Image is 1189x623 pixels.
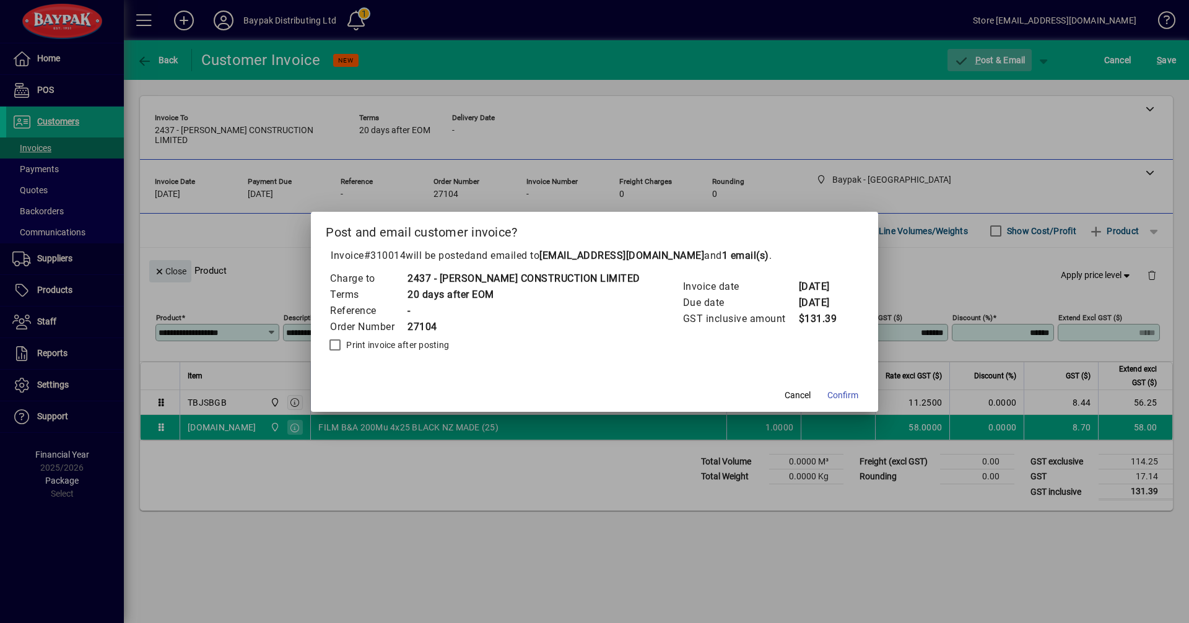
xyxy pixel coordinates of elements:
td: 27104 [407,319,640,335]
td: GST inclusive amount [682,311,798,327]
b: [EMAIL_ADDRESS][DOMAIN_NAME] [539,250,704,261]
label: Print invoice after posting [344,339,449,351]
span: Cancel [785,389,811,402]
h2: Post and email customer invoice? [311,212,878,248]
td: 20 days after EOM [407,287,640,303]
td: Terms [329,287,407,303]
span: and emailed to [470,250,769,261]
td: [DATE] [798,279,848,295]
td: Reference [329,303,407,319]
button: Confirm [822,385,863,407]
td: 2437 - [PERSON_NAME] CONSTRUCTION LIMITED [407,271,640,287]
span: Confirm [827,389,858,402]
td: Order Number [329,319,407,335]
p: Invoice will be posted . [326,248,863,263]
span: #310014 [364,250,406,261]
td: Charge to [329,271,407,287]
button: Cancel [778,385,817,407]
td: Invoice date [682,279,798,295]
td: [DATE] [798,295,848,311]
td: $131.39 [798,311,848,327]
td: Due date [682,295,798,311]
td: - [407,303,640,319]
span: and [704,250,769,261]
b: 1 email(s) [722,250,769,261]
